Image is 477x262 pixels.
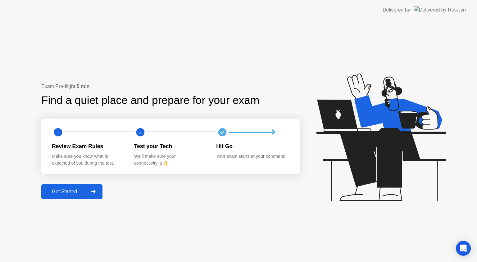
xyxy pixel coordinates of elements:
[57,129,59,135] text: 1
[134,142,207,150] div: Test your Tech
[414,6,466,13] img: Delivered by Rosalyn
[43,189,86,194] div: Get Started
[52,153,124,166] div: Make sure you know what is expected of you during the test.
[41,92,260,109] div: Find a quiet place and prepare for your exam
[52,142,124,150] div: Review Exam Rules
[456,241,471,256] div: Open Intercom Messenger
[216,142,288,150] div: Hit Go
[134,153,207,166] div: We’ll make sure your connectivity is 👌
[41,184,102,199] button: Get Started
[216,153,288,160] div: Your exam starts at your command
[77,84,90,89] b: 5 min
[383,6,410,14] div: Delivered by
[41,83,300,90] div: Exam Pre-flight:
[139,129,142,135] text: 2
